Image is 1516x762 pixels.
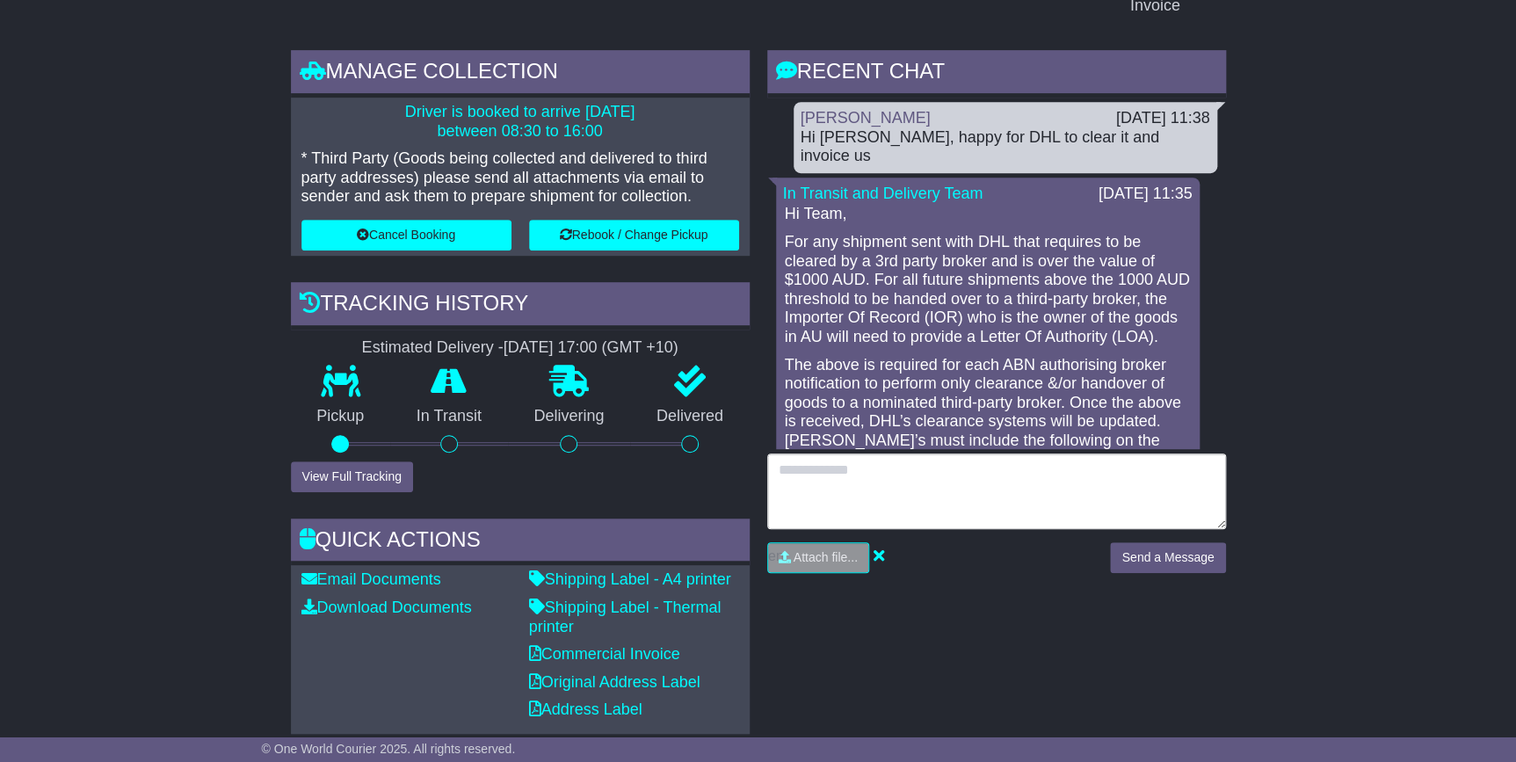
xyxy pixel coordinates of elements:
a: Shipping Label - A4 printer [529,570,731,588]
a: Commercial Invoice [529,645,680,663]
button: Rebook / Change Pickup [529,220,739,250]
button: Send a Message [1110,542,1225,573]
span: © One World Courier 2025. All rights reserved. [262,742,516,756]
a: Address Label [529,700,642,718]
div: [DATE] 17:00 (GMT +10) [504,338,678,358]
p: Delivered [630,407,750,426]
a: Original Address Label [529,673,700,691]
a: In Transit and Delivery Team [783,185,983,202]
p: Hi Team, [785,205,1191,224]
button: Cancel Booking [301,220,511,250]
div: [DATE] 11:38 [1116,109,1210,128]
p: Pickup [291,407,391,426]
p: Delivering [508,407,631,426]
div: Hi [PERSON_NAME], happy for DHL to clear it and invoice us [801,128,1210,166]
p: In Transit [390,407,508,426]
a: [PERSON_NAME] [801,109,931,127]
div: Manage collection [291,50,750,98]
a: Shipping Label - Thermal printer [529,599,722,635]
a: Email Documents [301,570,441,588]
a: Download Documents [301,599,472,616]
button: View Full Tracking [291,461,413,492]
p: The above is required for each ABN authorising broker notification to perform only clearance &/or... [785,356,1191,470]
p: Driver is booked to arrive [DATE] between 08:30 to 16:00 [301,103,739,141]
div: Estimated Delivery - [291,338,750,358]
p: For any shipment sent with DHL that requires to be cleared by a 3rd party broker and is over the ... [785,233,1191,347]
p: * Third Party (Goods being collected and delivered to third party addresses) please send all atta... [301,149,739,207]
div: RECENT CHAT [767,50,1226,98]
div: Tracking history [291,282,750,330]
div: Quick Actions [291,519,750,566]
div: [DATE] 11:35 [1099,185,1193,204]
